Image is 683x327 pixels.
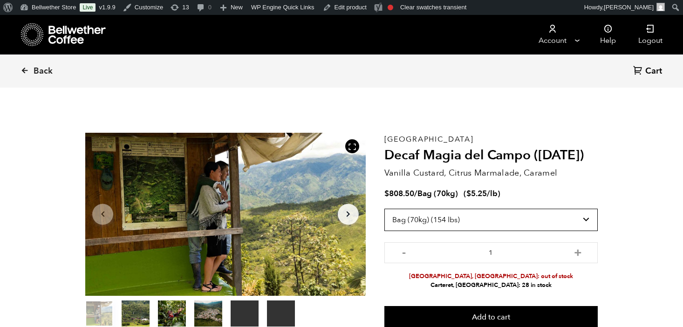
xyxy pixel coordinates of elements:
[34,66,53,77] span: Back
[524,15,581,54] a: Account
[384,148,598,163] h2: Decaf Magia del Campo ([DATE])
[466,188,487,199] bdi: 5.25
[604,4,654,11] span: [PERSON_NAME]
[645,66,662,77] span: Cart
[384,188,389,199] span: $
[417,188,458,199] span: Bag (70kg)
[464,188,500,199] span: ( )
[267,300,295,327] video: Your browser does not support the video tag.
[633,65,664,78] a: Cart
[388,5,393,10] div: Focus keyphrase not set
[80,3,96,12] a: Live
[589,15,627,54] a: Help
[627,15,674,54] a: Logout
[487,188,498,199] span: /lb
[384,167,598,179] p: Vanilla Custard, Citrus Marmalade, Caramel
[384,281,598,290] li: Carteret, [GEOGRAPHIC_DATA]: 28 in stock
[572,247,584,256] button: +
[414,188,417,199] span: /
[398,247,410,256] button: -
[231,300,259,327] video: Your browser does not support the video tag.
[466,188,471,199] span: $
[384,188,414,199] bdi: 808.50
[384,272,598,281] li: [GEOGRAPHIC_DATA], [GEOGRAPHIC_DATA]: out of stock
